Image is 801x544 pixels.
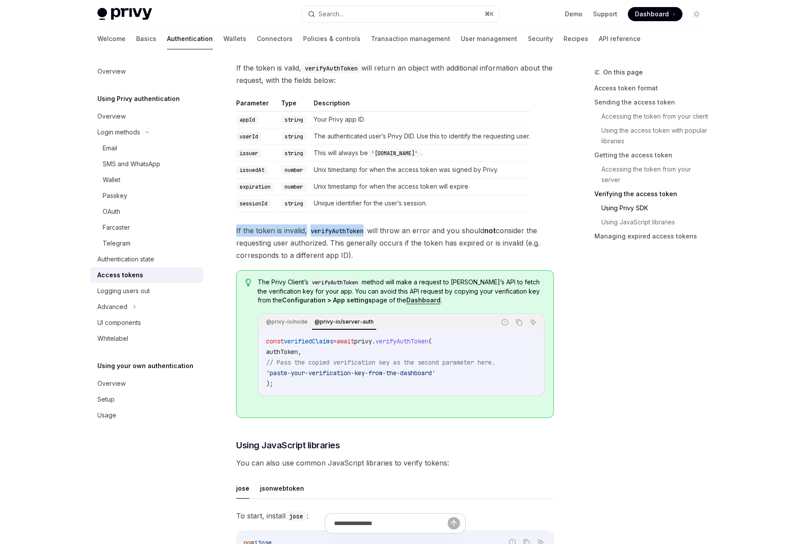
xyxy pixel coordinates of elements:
[97,361,193,371] h5: Using your own authentication
[266,380,273,388] span: );
[528,28,553,49] a: Security
[499,317,511,328] button: Report incorrect code
[97,93,180,104] h5: Using Privy authentication
[136,28,156,49] a: Basics
[266,337,284,345] span: const
[593,10,617,19] a: Support
[333,337,337,345] span: =
[236,166,268,175] code: issuedAt
[312,317,376,327] div: @privy-io/server-auth
[90,235,203,251] a: Telegram
[594,229,711,243] a: Managing expired access tokens
[281,149,307,158] code: string
[90,156,203,172] a: SMS and WhatsApp
[310,111,530,128] td: Your Privy app ID.
[368,149,421,158] code: '[DOMAIN_NAME]'
[90,63,203,79] a: Overview
[260,478,304,499] button: jsonwebtoken
[236,199,271,208] code: sessionId
[448,517,460,529] button: Send message
[601,215,711,229] a: Using JavaScript libraries
[90,283,203,299] a: Logging users out
[245,279,252,287] svg: Tip
[282,296,372,304] strong: Configuration > App settings
[594,148,711,162] a: Getting the access token
[103,222,130,233] div: Farcaster
[90,376,203,391] a: Overview
[236,116,259,124] code: appId
[527,317,539,328] button: Ask AI
[90,204,203,220] a: OAuth
[302,6,499,22] button: Search...⌘K
[594,187,711,201] a: Verifying the access token
[372,337,375,345] span: .
[564,28,588,49] a: Recipes
[103,159,160,169] div: SMS and WhatsApp
[406,296,441,304] strong: Dashboard
[278,99,310,112] th: Type
[484,226,496,235] strong: not
[281,183,307,191] code: number
[90,188,203,204] a: Passkey
[310,195,530,212] td: Unique identifier for the user’s session.
[266,358,495,366] span: // Pass the copied verification key as the second parameter here.
[90,407,203,423] a: Usage
[97,410,116,421] div: Usage
[236,478,249,499] button: jose
[103,238,130,249] div: Telegram
[236,62,554,86] span: If the token is valid, will return an object with additional information about the request, with ...
[236,439,340,451] span: Using JavaScript libraries
[310,145,530,161] td: This will always be .
[266,369,435,377] span: 'paste-your-verification-key-from-the-dashboard'
[601,109,711,123] a: Accessing the token from your client
[354,337,372,345] span: privy
[90,315,203,331] a: UI components
[97,286,150,296] div: Logging users out
[97,302,127,312] div: Advanced
[223,28,246,49] a: Wallets
[97,317,141,328] div: UI components
[103,206,120,217] div: OAuth
[303,28,360,49] a: Policies & controls
[90,331,203,347] a: Whitelabel
[461,28,517,49] a: User management
[90,140,203,156] a: Email
[485,11,494,18] span: ⌘ K
[236,457,554,469] span: You can also use common JavaScript libraries to verify tokens:
[90,391,203,407] a: Setup
[601,162,711,187] a: Accessing the token from your server
[565,10,582,19] a: Demo
[90,108,203,124] a: Overview
[281,116,307,124] code: string
[97,333,128,344] div: Whitelabel
[236,183,274,191] code: expiration
[307,226,367,236] code: verifyAuthToken
[97,66,126,77] div: Overview
[236,99,278,112] th: Parameter
[308,278,362,287] code: verifyAuthToken
[310,178,530,195] td: Unix timestamp for when the access token will expire.
[263,317,310,327] div: @privy-io/node
[90,267,203,283] a: Access tokens
[236,132,262,141] code: userId
[635,10,669,19] span: Dashboard
[281,132,307,141] code: string
[97,111,126,122] div: Overview
[103,190,127,201] div: Passkey
[513,317,525,328] button: Copy the contents from the code block
[601,123,711,148] a: Using the access token with popular libraries
[97,127,140,138] div: Login methods
[690,7,704,21] button: Toggle dark mode
[310,128,530,145] td: The authenticated user’s Privy DID. Use this to identify the requesting user.
[236,149,262,158] code: issuer
[310,161,530,178] td: Unix timestamp for when the access token was signed by Privy.
[103,143,117,153] div: Email
[97,8,152,20] img: light logo
[594,95,711,109] a: Sending the access token
[301,63,361,73] code: verifyAuthToken
[601,201,711,215] a: Using Privy SDK
[97,378,126,389] div: Overview
[603,67,643,78] span: On this page
[97,394,115,405] div: Setup
[337,337,354,345] span: await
